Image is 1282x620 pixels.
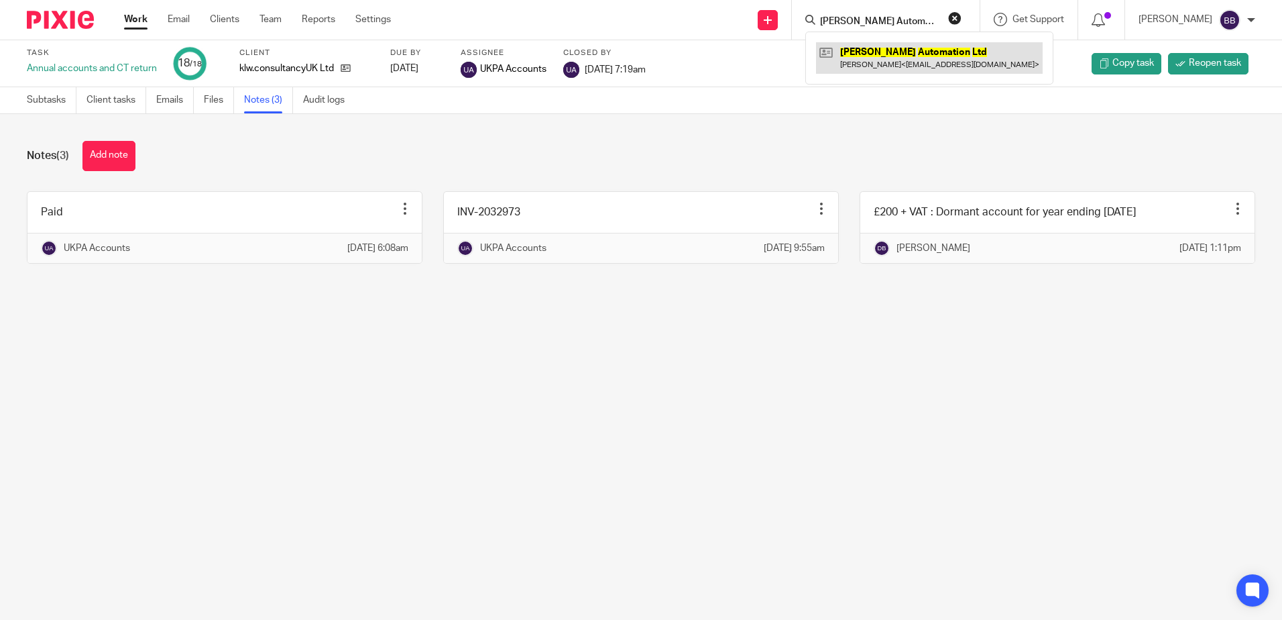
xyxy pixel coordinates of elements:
[178,56,202,71] div: 18
[896,242,970,255] p: [PERSON_NAME]
[480,62,546,76] span: UKPA Accounts
[27,87,76,113] a: Subtasks
[874,240,890,256] img: svg%3E
[239,48,373,58] label: Client
[390,62,444,75] div: [DATE]
[1219,9,1240,31] img: svg%3E
[82,141,135,171] button: Add note
[302,13,335,26] a: Reports
[27,62,157,75] div: Annual accounts and CT return
[390,48,444,58] label: Due by
[27,149,69,163] h1: Notes
[563,48,646,58] label: Closed by
[1112,56,1154,70] span: Copy task
[64,242,130,255] p: UKPA Accounts
[168,13,190,26] a: Email
[347,242,408,255] p: [DATE] 6:08am
[1092,53,1161,74] a: Copy task
[819,16,939,28] input: Search
[1179,242,1241,255] p: [DATE] 1:11pm
[204,87,234,113] a: Files
[303,87,355,113] a: Audit logs
[480,242,546,255] p: UKPA Accounts
[1139,13,1212,26] p: [PERSON_NAME]
[27,11,94,29] img: Pixie
[563,62,579,78] img: svg%3E
[41,240,57,256] img: svg%3E
[461,48,546,58] label: Assignee
[948,11,961,25] button: Clear
[1189,56,1241,70] span: Reopen task
[239,62,334,75] p: klw.consultancyUK Ltd
[244,87,293,113] a: Notes (3)
[1012,15,1064,24] span: Get Support
[190,60,202,68] small: /18
[1168,53,1248,74] a: Reopen task
[27,48,157,58] label: Task
[355,13,391,26] a: Settings
[86,87,146,113] a: Client tasks
[461,62,477,78] img: svg%3E
[259,13,282,26] a: Team
[124,13,148,26] a: Work
[585,64,646,74] span: [DATE] 7:19am
[457,240,473,256] img: svg%3E
[156,87,194,113] a: Emails
[210,13,239,26] a: Clients
[56,150,69,161] span: (3)
[764,242,825,255] p: [DATE] 9:55am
